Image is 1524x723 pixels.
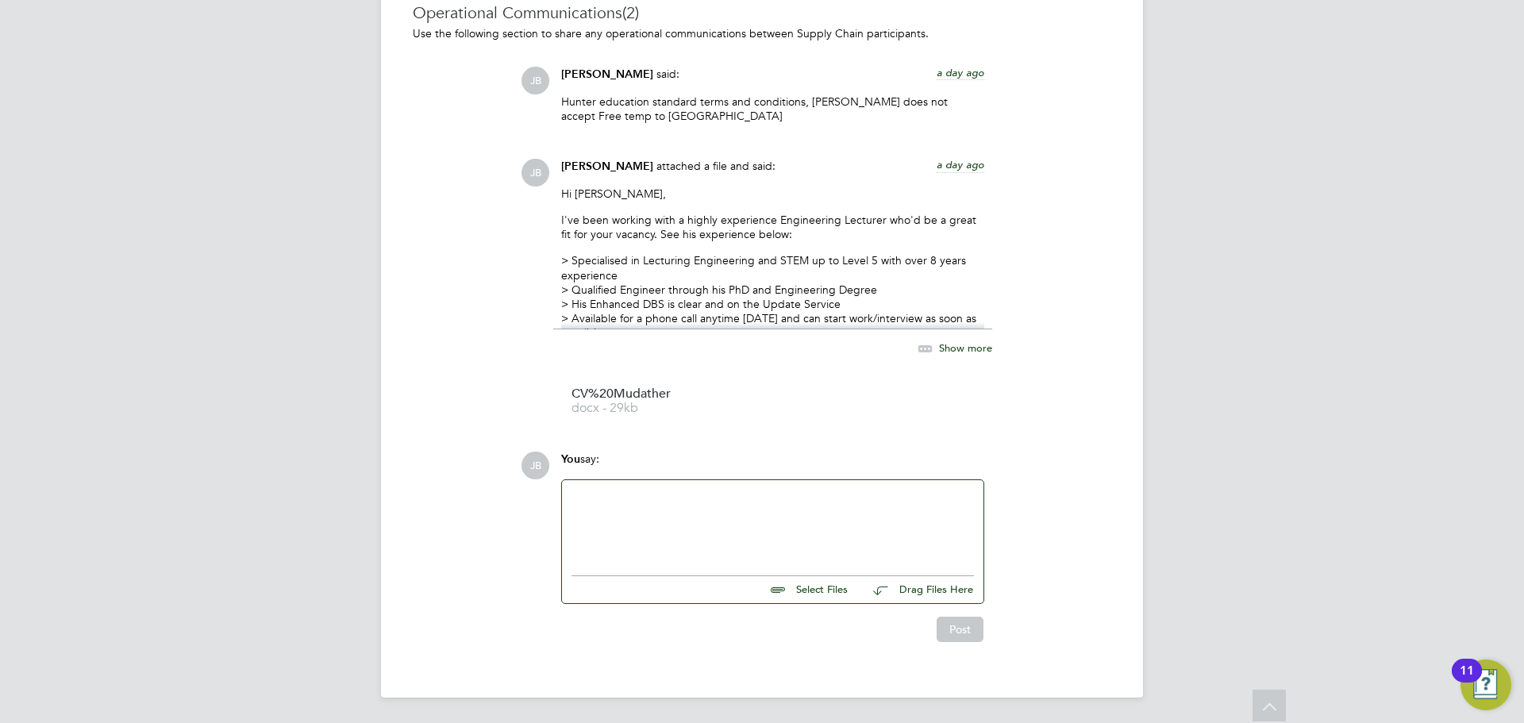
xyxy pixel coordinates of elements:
span: Show more [939,340,992,354]
div: say: [561,452,984,479]
p: > Specialised in Lecturing Engineering and STEM up to Level 5 with over 8 years experience > Qual... [561,253,984,340]
button: Open Resource Center, 11 new notifications [1460,660,1511,710]
p: Hi [PERSON_NAME], [561,187,984,201]
span: said: [656,67,679,81]
h3: Operational Communications [413,2,1111,23]
span: a day ago [937,66,984,79]
span: [PERSON_NAME] [561,160,653,173]
span: JB [521,159,549,187]
span: docx - 29kb [571,402,698,414]
p: I've been working with a highly experience Engineering Lecturer who'd be a great fit for your vac... [561,213,984,241]
span: JB [521,67,549,94]
p: Use the following section to share any operational communications between Supply Chain participants. [413,26,1111,40]
button: Drag Files Here [860,574,974,607]
span: a day ago [937,158,984,171]
span: JB [521,452,549,479]
span: (2) [622,2,639,23]
a: CV%20Mudather docx - 29kb [571,388,698,414]
span: CV%20Mudather [571,388,698,400]
span: [PERSON_NAME] [561,67,653,81]
p: Hunter education standard terms and conditions, [PERSON_NAME] does not accept Free temp to [GEOGR... [561,94,984,123]
span: attached a file and said: [656,159,775,173]
span: You [561,452,580,466]
button: Post [937,617,983,642]
div: 11 [1460,671,1474,691]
